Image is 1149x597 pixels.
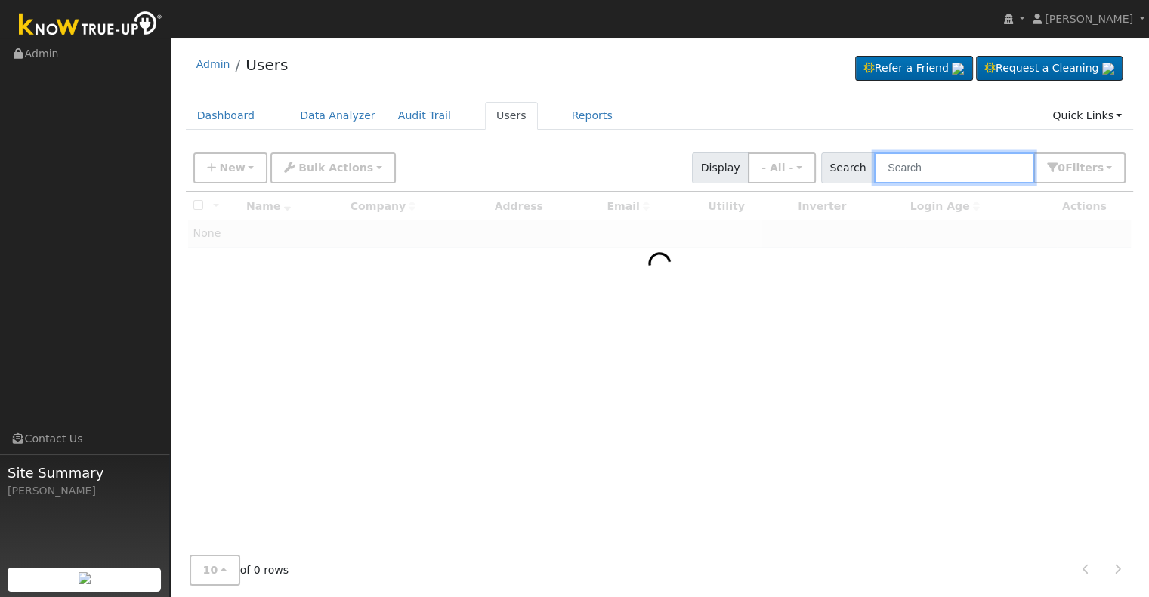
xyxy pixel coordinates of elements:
a: Users [246,56,288,74]
a: Users [485,102,538,130]
img: retrieve [952,63,964,75]
button: Bulk Actions [270,152,395,183]
span: Site Summary [8,463,162,483]
a: Quick Links [1041,102,1133,130]
a: Reports [561,102,624,130]
a: Admin [196,58,230,70]
img: retrieve [79,572,91,584]
a: Dashboard [186,102,267,130]
input: Search [874,152,1034,183]
img: Know True-Up [11,8,170,42]
a: Request a Cleaning [976,56,1123,82]
span: of 0 rows [190,555,289,586]
a: Refer a Friend [855,56,973,82]
div: [PERSON_NAME] [8,483,162,499]
img: retrieve [1102,63,1114,75]
a: Data Analyzer [289,102,387,130]
span: Display [692,152,749,183]
button: New [193,152,268,183]
button: - All - [748,152,816,183]
a: Audit Trail [387,102,462,130]
span: s [1097,162,1103,174]
button: 10 [190,555,240,586]
span: Bulk Actions [298,162,373,174]
span: New [219,162,245,174]
span: 10 [203,564,218,576]
span: Filter [1065,162,1104,174]
span: Search [821,152,875,183]
span: [PERSON_NAME] [1045,13,1133,25]
button: 0Filters [1033,152,1126,183]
